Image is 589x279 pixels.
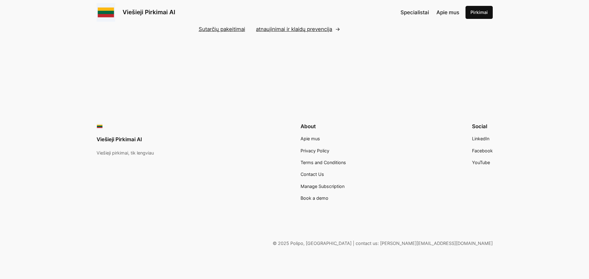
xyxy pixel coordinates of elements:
nav: Footer navigation 4 [301,135,346,202]
span: → [335,25,340,33]
a: Contact Us [301,171,324,178]
nav: Footer navigation 3 [472,135,493,166]
span: Facebook [472,148,493,153]
a: Pirkimai [466,6,493,19]
span: Apie mus [436,9,459,15]
a: Apie mus [436,8,459,16]
p: © 2025 Polipo, [GEOGRAPHIC_DATA] | contact us: [PERSON_NAME][EMAIL_ADDRESS][DOMAIN_NAME] [97,240,493,247]
a: Specialistai [401,8,429,16]
a: LinkedIn [472,135,489,142]
h2: Social [472,123,493,129]
span: Contact Us [301,172,324,177]
span: Manage Subscription [301,184,344,189]
span: Privacy Policy [301,148,329,153]
a: Apie mus [301,135,320,142]
a: Manage Subscription [301,183,344,190]
span: Book a demo [301,195,328,201]
a: Terms and Conditions [301,159,346,166]
span: Lietuvos viešųjų pirkimų sistemos (CVP IS) atnaujinimai ir klaidų prevencija [256,18,376,32]
span: Terms and Conditions [301,160,346,165]
a: Book a demo [301,195,328,202]
h2: About [301,123,346,129]
a: Viešieji Pirkimai AI [123,8,175,16]
span: Apie mus [301,136,320,141]
p: Viešieji pirkimai, tik lengviau [97,150,154,156]
span: Sutarčių pakeitimai [199,26,245,32]
span: Specialistai [401,9,429,15]
img: Viešieji pirkimai logo [97,3,115,22]
nav: Navigation [401,8,459,16]
img: Viešieji pirkimai logo [97,123,103,129]
a: Previous: Sutarčių pakeitimai [199,18,245,32]
a: Viešieji Pirkimai AI [97,136,142,142]
a: YouTube [472,159,490,166]
span: YouTube [472,160,490,165]
a: Next: Lietuvos viešųjų pirkimų sistemos (CVP IS) atnaujinimai ir klaidų prevencija [256,18,376,32]
a: Facebook [472,147,493,154]
a: Privacy Policy [301,147,329,154]
span: LinkedIn [472,136,489,141]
